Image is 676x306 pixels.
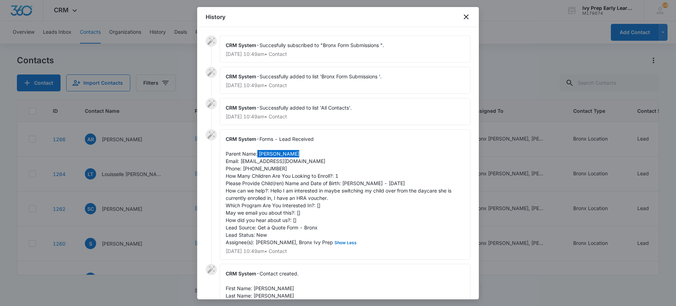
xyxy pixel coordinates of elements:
[220,35,470,63] div: -
[226,136,453,245] span: Forms - Lead Received Parent Name: [PERSON_NAME] Email: [EMAIL_ADDRESS][DOMAIN_NAME] Phone: [PHON...
[226,73,256,79] span: CRM System
[226,114,464,119] p: [DATE] 10:49am • Contact
[220,129,470,260] div: -
[226,83,464,88] p: [DATE] 10:49am • Contact
[226,136,256,142] span: CRM System
[226,249,464,254] p: [DATE] 10:49am • Contact
[259,73,382,79] span: Successfully added to list 'Bronx Form Submissions '.
[259,42,384,48] span: Succesfully subscribed to "Bronx Form Submissions ".
[206,13,225,21] h1: History
[220,98,470,125] div: -
[259,105,352,111] span: Successfully added to list 'All Contacts'.
[462,13,470,21] button: close
[226,52,464,57] p: [DATE] 10:49am • Contact
[226,105,256,111] span: CRM System
[226,42,256,48] span: CRM System
[220,67,470,94] div: -
[226,271,256,276] span: CRM System
[333,241,358,245] button: Show Less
